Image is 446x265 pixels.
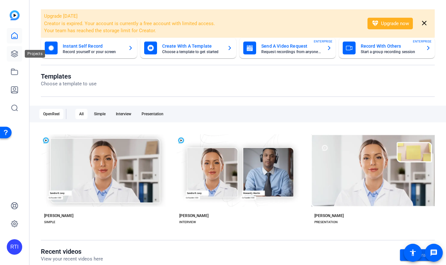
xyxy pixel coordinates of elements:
[25,50,45,58] div: Projects
[339,38,435,58] button: Record With OthersStart a group recording sessionENTERPRISE
[44,13,78,19] span: Upgrade [DATE]
[138,109,167,119] div: Presentation
[63,42,123,50] mat-card-title: Instant Self Record
[261,50,321,54] mat-card-subtitle: Request recordings from anyone, anywhere
[413,39,432,44] span: ENTERPRISE
[39,109,63,119] div: OpenReel
[90,109,109,119] div: Simple
[239,38,336,58] button: Send A Video RequestRequest recordings from anyone, anywhereENTERPRISE
[7,239,22,255] div: RTI
[63,50,123,54] mat-card-subtitle: Record yourself or your screen
[44,213,73,218] div: [PERSON_NAME]
[112,109,135,119] div: Interview
[41,255,103,263] p: View your recent videos here
[400,249,435,261] a: Go to library
[41,38,137,58] button: Instant Self RecordRecord yourself or your screen
[140,38,237,58] button: Create With A TemplateChoose a template to get started
[162,50,222,54] mat-card-subtitle: Choose a template to get started
[41,248,103,255] h1: Recent videos
[314,213,344,218] div: [PERSON_NAME]
[430,249,438,257] mat-icon: message
[409,249,417,257] mat-icon: accessibility
[371,20,379,27] mat-icon: diamond
[44,27,359,34] li: Your team has reached the storage limit for Creator.
[44,220,55,225] div: SIMPLE
[10,10,20,20] img: blue-gradient.svg
[361,42,421,50] mat-card-title: Record With Others
[162,42,222,50] mat-card-title: Create With A Template
[75,109,88,119] div: All
[179,220,196,225] div: INTERVIEW
[41,72,97,80] h1: Templates
[314,39,332,44] span: ENTERPRISE
[261,42,321,50] mat-card-title: Send A Video Request
[179,213,209,218] div: [PERSON_NAME]
[361,50,421,54] mat-card-subtitle: Start a group recording session
[420,19,428,27] mat-icon: close
[41,80,97,88] p: Choose a template to use
[367,18,413,29] button: Upgrade now
[314,220,338,225] div: PRESENTATION
[44,20,359,27] li: Creator is expired. Your account is currently a free account with limited access.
